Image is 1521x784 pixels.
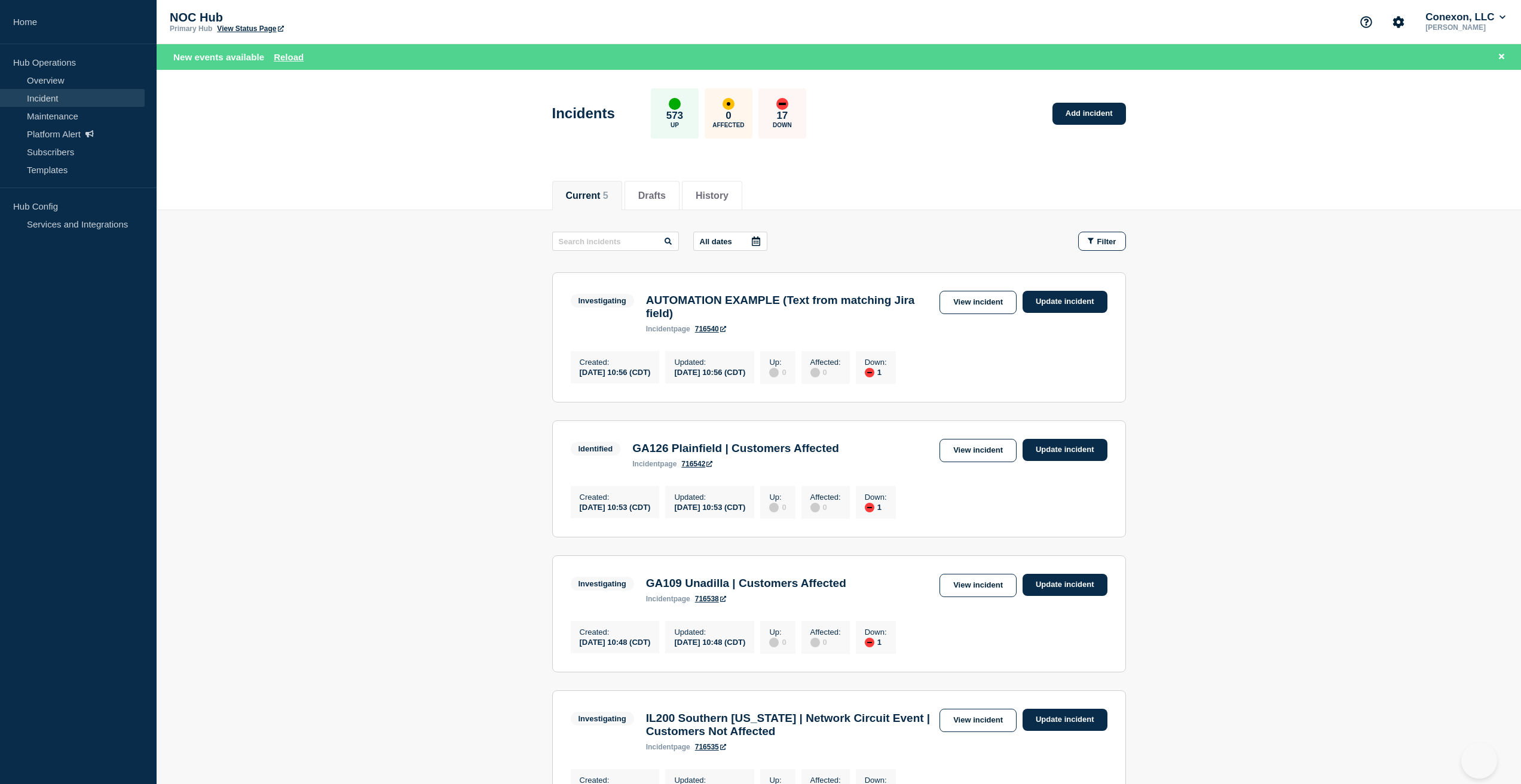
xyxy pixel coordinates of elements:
p: Affected [712,122,744,128]
p: 573 [666,110,683,122]
button: Drafts [638,190,666,201]
span: Investigating [571,712,634,725]
button: Account settings [1386,10,1411,35]
div: [DATE] 10:48 (CDT) [674,637,745,647]
a: 716540 [695,325,726,333]
iframe: Help Scout Beacon - Open [1461,743,1497,779]
p: Up [671,122,679,128]
h3: AUTOMATION EXAMPLE (Text from matching Jira field) [646,294,934,320]
span: Investigating [571,577,634,591]
span: 5 [603,190,608,201]
p: Primary Hub [170,24,212,33]
p: Down : [865,628,887,637]
a: View incident [939,291,1017,314]
p: [PERSON_NAME] [1423,23,1508,32]
p: Affected : [810,358,841,367]
p: Down [773,122,792,128]
div: up [669,98,681,110]
button: History [696,190,729,201]
button: Reload [274,52,304,62]
div: 1 [865,367,887,377]
div: 1 [865,637,887,647]
button: Current 5 [566,190,608,201]
p: Up : [769,628,786,637]
p: Up : [769,358,786,367]
button: Conexon, LLC [1423,11,1508,23]
h1: Incidents [552,105,615,122]
span: incident [632,460,660,468]
div: 0 [769,637,786,647]
div: [DATE] 10:56 (CDT) [580,367,651,377]
p: Updated : [674,493,745,502]
div: [DATE] 10:56 (CDT) [674,367,745,377]
a: 716535 [695,743,726,751]
a: View incident [939,574,1017,597]
div: 0 [810,502,841,512]
p: Created : [580,628,651,637]
div: 1 [865,502,887,512]
input: Search incidents [552,232,679,251]
p: 17 [776,110,788,122]
div: [DATE] 10:53 (CDT) [580,502,651,512]
span: incident [646,743,674,751]
p: page [646,743,690,751]
div: disabled [769,503,779,512]
a: View incident [939,439,1017,462]
a: Update incident [1023,709,1107,731]
div: 0 [810,637,841,647]
div: disabled [769,368,779,377]
p: Down : [865,358,887,367]
div: down [776,98,788,110]
span: incident [646,325,674,333]
div: disabled [769,638,779,647]
p: Updated : [674,358,745,367]
h3: IL200 Southern [US_STATE] | Network Circuit Event | Customers Not Affected [646,712,934,738]
button: Support [1354,10,1379,35]
p: Affected : [810,493,841,502]
a: Update incident [1023,291,1107,313]
div: down [865,368,874,377]
p: Created : [580,493,651,502]
div: down [865,638,874,647]
p: Down : [865,493,887,502]
span: Investigating [571,294,634,308]
div: 0 [769,367,786,377]
div: [DATE] 10:48 (CDT) [580,637,651,647]
p: page [646,595,690,603]
p: Affected : [810,628,841,637]
a: 716538 [695,595,726,603]
button: Filter [1078,232,1126,251]
span: Identified [571,442,621,456]
p: Updated : [674,628,745,637]
a: 716542 [681,460,712,468]
div: disabled [810,368,820,377]
p: Up : [769,493,786,502]
a: View Status Page [217,24,283,33]
p: NOC Hub [170,11,409,24]
div: down [865,503,874,512]
p: page [646,325,690,333]
a: Update incident [1023,574,1107,596]
h3: GA109 Unadilla | Customers Affected [646,577,846,590]
div: affected [723,98,735,110]
button: All dates [693,232,767,251]
div: disabled [810,638,820,647]
span: New events available [173,52,264,62]
div: 0 [769,502,786,512]
a: Update incident [1023,439,1107,461]
div: [DATE] 10:53 (CDT) [674,502,745,512]
p: Created : [580,358,651,367]
h3: GA126 Plainfield | Customers Affected [632,442,839,455]
a: View incident [939,709,1017,732]
p: page [632,460,677,468]
div: disabled [810,503,820,512]
p: All dates [700,237,732,246]
span: Filter [1097,237,1116,246]
p: 0 [726,110,731,122]
div: 0 [810,367,841,377]
span: incident [646,595,674,603]
a: Add incident [1052,103,1126,125]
